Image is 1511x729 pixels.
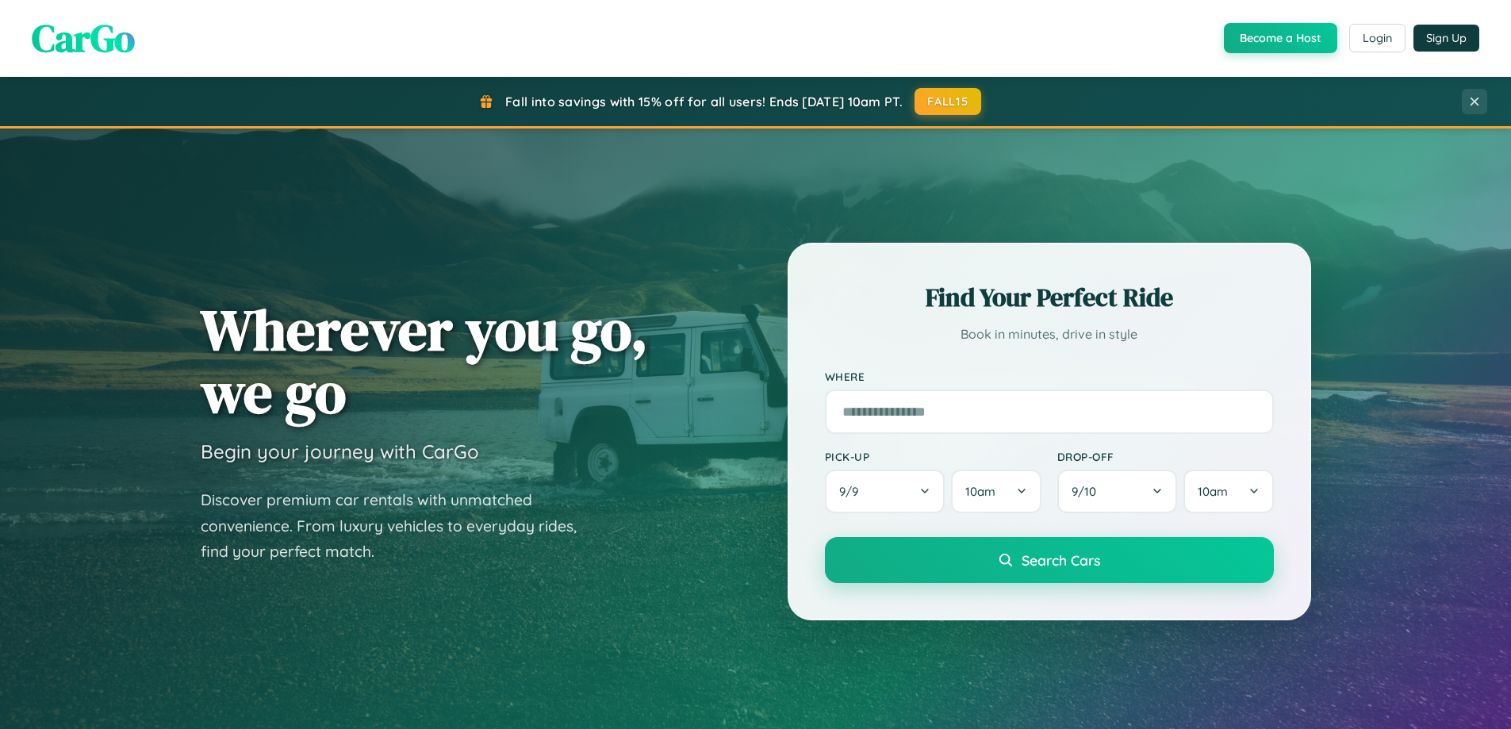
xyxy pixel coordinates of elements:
[825,537,1274,583] button: Search Cars
[965,484,995,499] span: 10am
[825,323,1274,346] p: Book in minutes, drive in style
[1057,450,1274,463] label: Drop-off
[32,12,135,64] span: CarGo
[825,450,1041,463] label: Pick-up
[201,298,648,424] h1: Wherever you go, we go
[825,470,945,513] button: 9/9
[505,94,903,109] span: Fall into savings with 15% off for all users! Ends [DATE] 10am PT.
[1057,470,1178,513] button: 9/10
[201,439,479,463] h3: Begin your journey with CarGo
[1224,23,1337,53] button: Become a Host
[1413,25,1479,52] button: Sign Up
[1198,484,1228,499] span: 10am
[1183,470,1273,513] button: 10am
[201,487,597,565] p: Discover premium car rentals with unmatched convenience. From luxury vehicles to everyday rides, ...
[1022,551,1100,569] span: Search Cars
[1349,24,1406,52] button: Login
[951,470,1041,513] button: 10am
[1072,484,1104,499] span: 9 / 10
[825,280,1274,315] h2: Find Your Perfect Ride
[839,484,866,499] span: 9 / 9
[915,88,981,115] button: FALL15
[825,370,1274,383] label: Where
